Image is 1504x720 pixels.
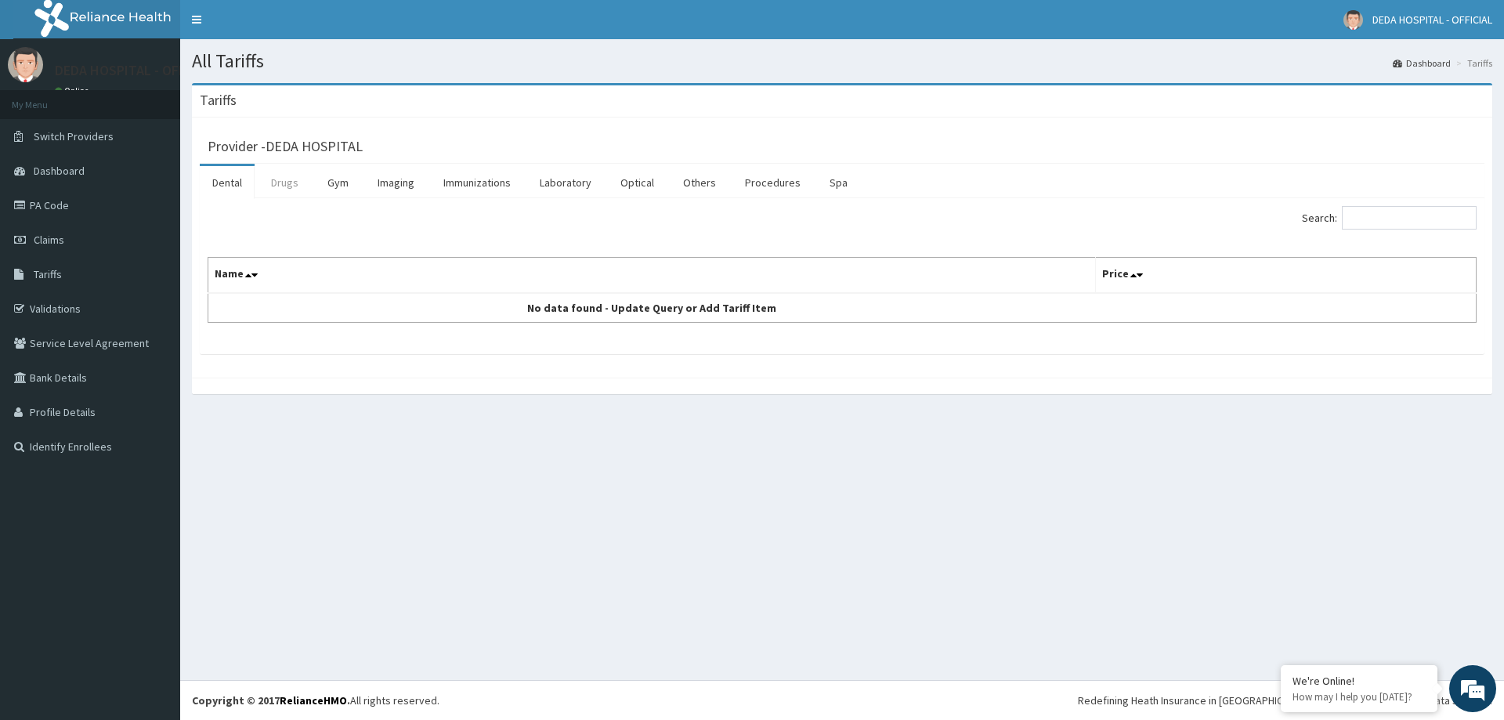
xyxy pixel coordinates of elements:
[315,166,361,199] a: Gym
[208,139,363,154] h3: Provider - DEDA HOSPITAL
[1078,693,1492,708] div: Redefining Heath Insurance in [GEOGRAPHIC_DATA] using Telemedicine and Data Science!
[1096,258,1477,294] th: Price
[208,258,1096,294] th: Name
[1292,674,1426,688] div: We're Online!
[1343,10,1363,30] img: User Image
[34,233,64,247] span: Claims
[208,293,1096,323] td: No data found - Update Query or Add Tariff Item
[34,129,114,143] span: Switch Providers
[1342,206,1477,230] input: Search:
[431,166,523,199] a: Immunizations
[1302,206,1477,230] label: Search:
[365,166,427,199] a: Imaging
[732,166,813,199] a: Procedures
[55,85,92,96] a: Online
[55,63,216,78] p: DEDA HOSPITAL - OFFICIAL
[671,166,728,199] a: Others
[200,93,237,107] h3: Tariffs
[180,680,1504,720] footer: All rights reserved.
[1393,56,1451,70] a: Dashboard
[192,693,350,707] strong: Copyright © 2017 .
[608,166,667,199] a: Optical
[200,166,255,199] a: Dental
[817,166,860,199] a: Spa
[1372,13,1492,27] span: DEDA HOSPITAL - OFFICIAL
[527,166,604,199] a: Laboratory
[192,51,1492,71] h1: All Tariffs
[1452,56,1492,70] li: Tariffs
[258,166,311,199] a: Drugs
[34,164,85,178] span: Dashboard
[280,693,347,707] a: RelianceHMO
[34,267,62,281] span: Tariffs
[1292,690,1426,704] p: How may I help you today?
[8,47,43,82] img: User Image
